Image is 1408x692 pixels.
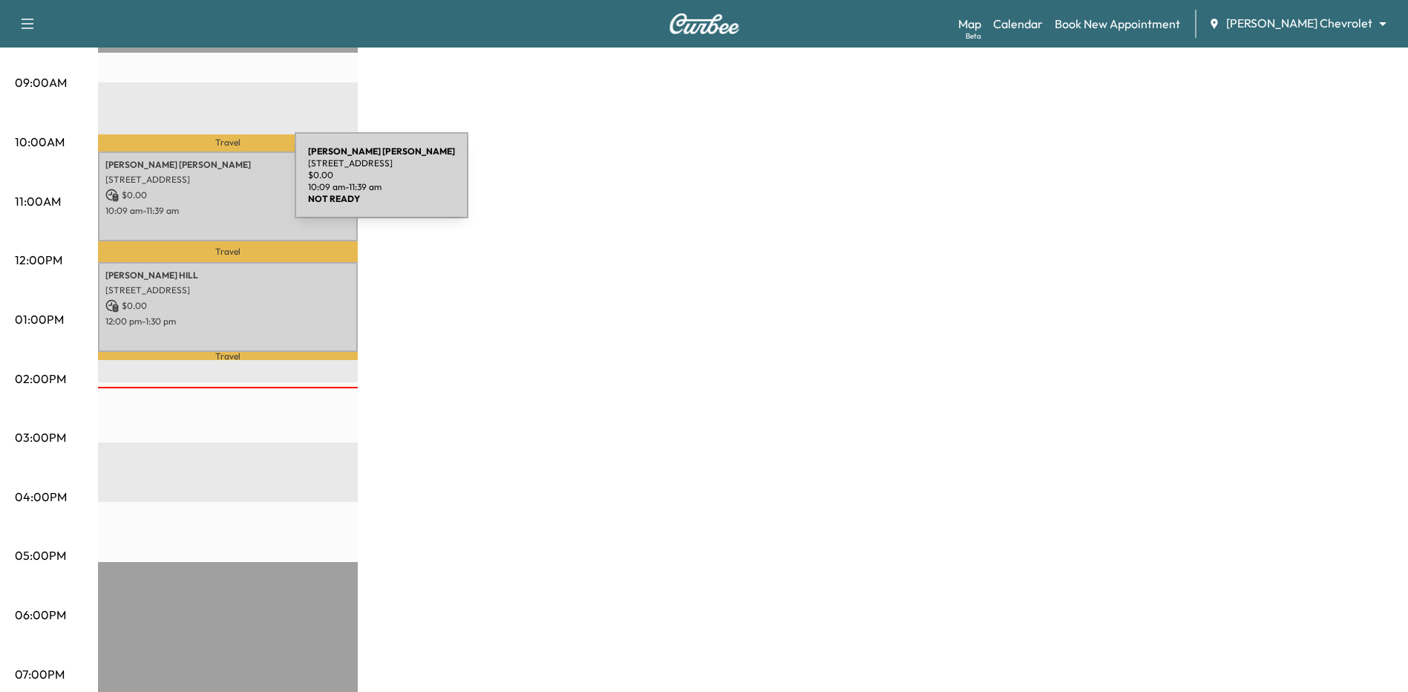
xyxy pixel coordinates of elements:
[105,316,350,327] p: 12:00 pm - 1:30 pm
[308,169,455,181] p: $ 0.00
[105,270,350,281] p: [PERSON_NAME] HILL
[15,251,62,269] p: 12:00PM
[105,174,350,186] p: [STREET_ADDRESS]
[15,133,65,151] p: 10:00AM
[105,189,350,202] p: $ 0.00
[1055,15,1180,33] a: Book New Appointment
[15,488,67,506] p: 04:00PM
[15,74,67,91] p: 09:00AM
[308,146,455,157] b: [PERSON_NAME] [PERSON_NAME]
[308,193,360,204] b: NOT READY
[308,157,455,169] p: [STREET_ADDRESS]
[105,205,350,217] p: 10:09 am - 11:39 am
[105,299,350,313] p: $ 0.00
[15,665,65,683] p: 07:00PM
[308,181,455,193] p: 10:09 am - 11:39 am
[15,428,66,446] p: 03:00PM
[1226,15,1372,32] span: [PERSON_NAME] Chevrolet
[15,606,66,624] p: 06:00PM
[105,284,350,296] p: [STREET_ADDRESS]
[15,370,66,388] p: 02:00PM
[966,30,981,42] div: Beta
[105,159,350,171] p: [PERSON_NAME] [PERSON_NAME]
[15,192,61,210] p: 11:00AM
[98,134,358,151] p: Travel
[958,15,981,33] a: MapBeta
[15,310,64,328] p: 01:00PM
[98,241,358,262] p: Travel
[669,13,740,34] img: Curbee Logo
[993,15,1043,33] a: Calendar
[98,352,358,360] p: Travel
[15,546,66,564] p: 05:00PM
